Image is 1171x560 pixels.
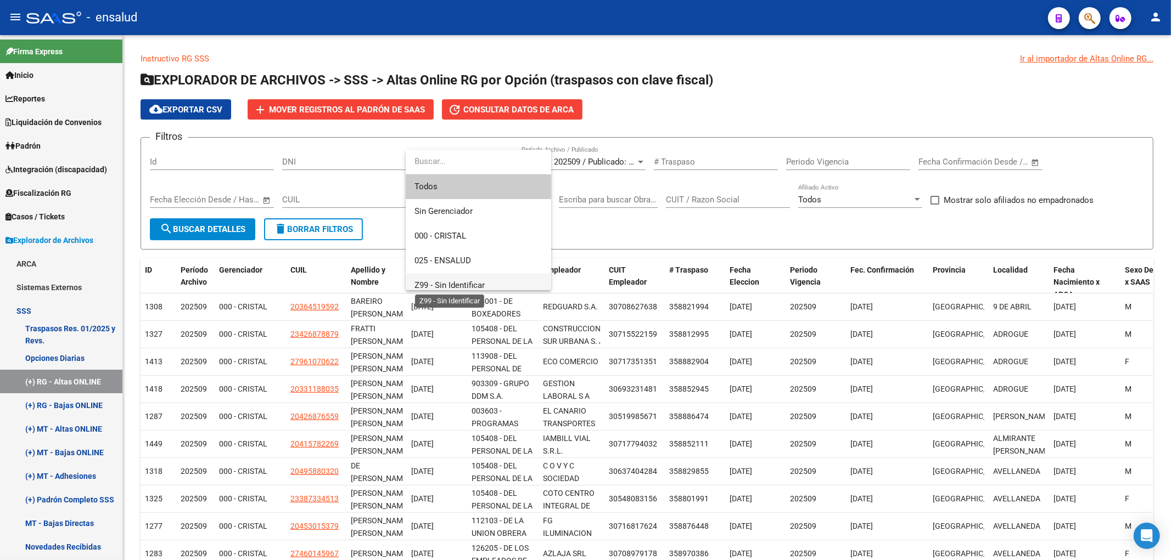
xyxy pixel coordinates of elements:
div: Open Intercom Messenger [1134,523,1160,549]
span: Z99 - Sin Identificar [414,280,485,290]
span: 000 - CRISTAL [414,231,466,241]
input: dropdown search [406,149,546,174]
span: 025 - ENSALUD [414,256,471,265]
span: Sin Gerenciador [414,206,473,216]
span: Todos [414,174,542,199]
